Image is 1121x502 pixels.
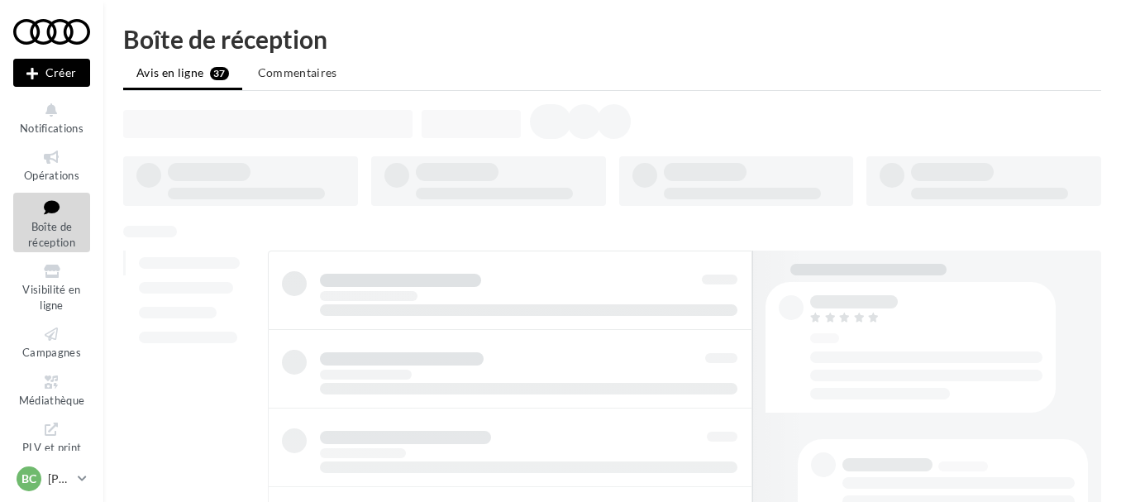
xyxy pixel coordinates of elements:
span: Visibilité en ligne [22,283,80,312]
span: PLV et print personnalisable [21,437,83,485]
a: Opérations [13,145,90,185]
span: Notifications [20,122,83,135]
a: Campagnes [13,322,90,362]
button: Créer [13,59,90,87]
span: Commentaires [258,65,337,79]
a: Médiathèque [13,370,90,410]
span: Campagnes [22,346,81,359]
span: BC [21,471,36,487]
a: Visibilité en ligne [13,259,90,315]
div: Boîte de réception [123,26,1101,51]
a: PLV et print personnalisable [13,417,90,489]
p: [PERSON_NAME] [48,471,71,487]
a: Boîte de réception [13,193,90,253]
button: Notifications [13,98,90,138]
span: Boîte de réception [28,220,75,249]
div: Nouvelle campagne [13,59,90,87]
a: BC [PERSON_NAME] [13,463,90,495]
span: Médiathèque [19,394,85,407]
span: Opérations [24,169,79,182]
